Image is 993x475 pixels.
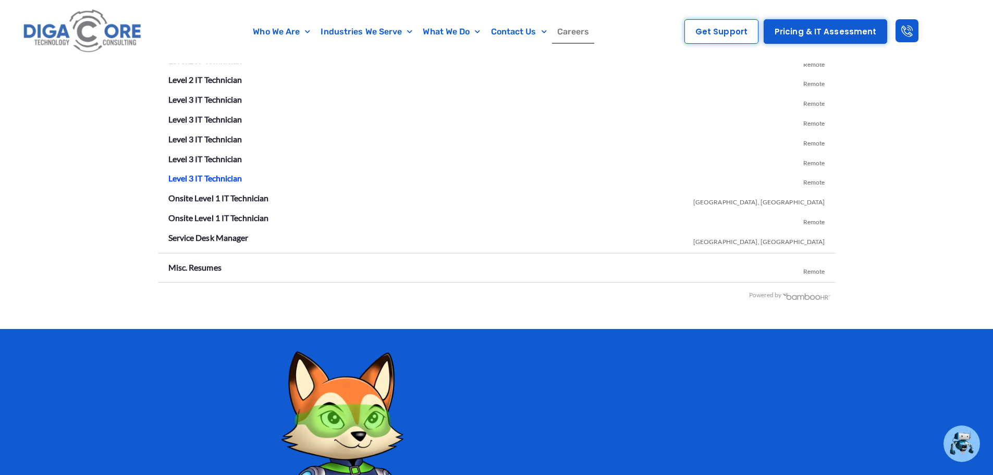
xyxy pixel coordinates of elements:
[782,291,831,300] img: BambooHR - HR software
[168,262,222,272] a: Misc. Resumes
[803,131,825,151] span: Remote
[803,260,825,279] span: Remote
[168,134,242,144] a: Level 3 IT Technician
[684,19,758,44] a: Get Support
[486,20,552,44] a: Contact Us
[168,193,269,203] a: Onsite Level 1 IT Technician
[803,72,825,92] span: Remote
[803,151,825,171] span: Remote
[20,5,145,58] img: Digacore logo 1
[695,28,747,35] span: Get Support
[168,55,242,65] a: Level 2 IT Technician
[168,233,249,242] a: Service Desk Manager
[315,20,418,44] a: Industries We Serve
[195,20,647,44] nav: Menu
[168,154,242,164] a: Level 3 IT Technician
[168,75,242,84] a: Level 2 IT Technician
[552,20,595,44] a: Careers
[168,114,242,124] a: Level 3 IT Technician
[248,20,315,44] a: Who We Are
[693,190,825,210] span: [GEOGRAPHIC_DATA], [GEOGRAPHIC_DATA]
[775,28,876,35] span: Pricing & IT Assessment
[168,213,269,223] a: Onsite Level 1 IT Technician
[168,173,242,183] a: Level 3 IT Technician
[803,170,825,190] span: Remote
[418,20,485,44] a: What We Do
[764,19,887,44] a: Pricing & IT Assessment
[693,230,825,250] span: [GEOGRAPHIC_DATA], [GEOGRAPHIC_DATA]
[158,288,831,303] div: Powered by
[803,210,825,230] span: Remote
[168,94,242,104] a: Level 3 IT Technician
[803,92,825,112] span: Remote
[803,112,825,131] span: Remote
